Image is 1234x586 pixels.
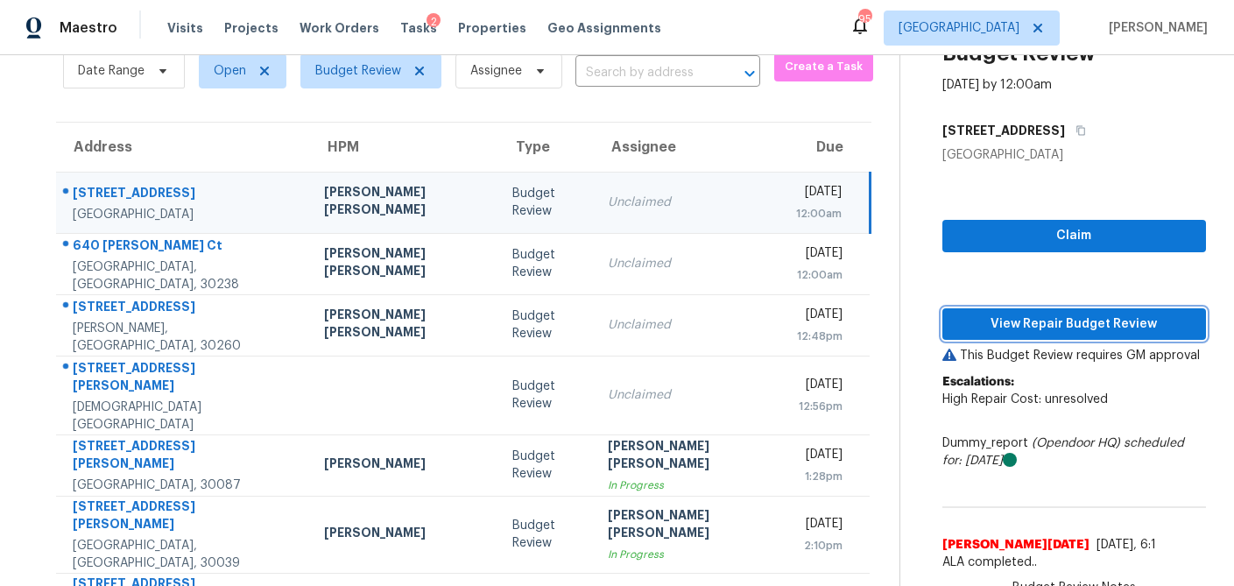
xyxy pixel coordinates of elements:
[1032,437,1120,449] i: (Opendoor HQ)
[796,266,843,284] div: 12:00am
[608,477,768,494] div: In Progress
[73,298,296,320] div: [STREET_ADDRESS]
[498,123,594,172] th: Type
[458,19,526,37] span: Properties
[608,316,768,334] div: Unclaimed
[942,437,1184,467] i: scheduled for: [DATE]
[956,225,1192,247] span: Claim
[782,123,871,172] th: Due
[942,434,1206,470] div: Dummy_report
[942,376,1014,388] b: Escalations:
[796,328,843,345] div: 12:48pm
[56,123,310,172] th: Address
[774,53,873,81] button: Create a Task
[73,237,296,258] div: 640 [PERSON_NAME] Ct
[608,255,768,272] div: Unclaimed
[324,455,484,477] div: [PERSON_NAME]
[575,60,711,87] input: Search by address
[796,306,843,328] div: [DATE]
[942,45,1096,62] h2: Budget Review
[1102,19,1208,37] span: [PERSON_NAME]
[300,19,379,37] span: Work Orders
[512,448,580,483] div: Budget Review
[60,19,117,37] span: Maestro
[942,146,1206,164] div: [GEOGRAPHIC_DATA]
[73,498,296,537] div: [STREET_ADDRESS][PERSON_NAME]
[942,347,1206,364] p: This Budget Review requires GM approval
[899,19,1019,37] span: [GEOGRAPHIC_DATA]
[796,183,842,205] div: [DATE]
[324,244,484,284] div: [PERSON_NAME] [PERSON_NAME]
[512,517,580,552] div: Budget Review
[942,536,1089,554] span: [PERSON_NAME][DATE]
[167,19,203,37] span: Visits
[942,308,1206,341] button: View Repair Budget Review
[942,220,1206,252] button: Claim
[427,13,441,31] div: 2
[470,62,522,80] span: Assignee
[942,393,1108,406] span: High Repair Cost: unresolved
[73,184,296,206] div: [STREET_ADDRESS]
[796,205,842,222] div: 12:00am
[608,506,768,546] div: [PERSON_NAME] [PERSON_NAME]
[73,320,296,355] div: [PERSON_NAME], [GEOGRAPHIC_DATA], 30260
[315,62,401,80] span: Budget Review
[73,537,296,572] div: [GEOGRAPHIC_DATA], [GEOGRAPHIC_DATA], 30039
[73,258,296,293] div: [GEOGRAPHIC_DATA], [GEOGRAPHIC_DATA], 30238
[608,386,768,404] div: Unclaimed
[783,57,864,77] span: Create a Task
[1065,115,1089,146] button: Copy Address
[310,123,498,172] th: HPM
[73,477,296,494] div: [GEOGRAPHIC_DATA], 30087
[942,554,1206,571] span: ALA completed..
[796,515,843,537] div: [DATE]
[594,123,782,172] th: Assignee
[73,437,296,477] div: [STREET_ADDRESS][PERSON_NAME]
[608,437,768,477] div: [PERSON_NAME] [PERSON_NAME]
[512,307,580,342] div: Budget Review
[858,11,871,28] div: 95
[796,398,843,415] div: 12:56pm
[737,61,762,86] button: Open
[796,537,843,554] div: 2:10pm
[78,62,145,80] span: Date Range
[512,246,580,281] div: Budget Review
[796,446,843,468] div: [DATE]
[942,76,1052,94] div: [DATE] by 12:00am
[1096,539,1156,551] span: [DATE], 6:1
[512,378,580,413] div: Budget Review
[324,524,484,546] div: [PERSON_NAME]
[400,22,437,34] span: Tasks
[73,399,296,434] div: [DEMOGRAPHIC_DATA][GEOGRAPHIC_DATA]
[942,122,1065,139] h5: [STREET_ADDRESS]
[324,306,484,345] div: [PERSON_NAME] [PERSON_NAME]
[73,359,296,399] div: [STREET_ADDRESS][PERSON_NAME]
[956,314,1192,335] span: View Repair Budget Review
[224,19,279,37] span: Projects
[796,376,843,398] div: [DATE]
[608,194,768,211] div: Unclaimed
[512,185,580,220] div: Budget Review
[796,244,843,266] div: [DATE]
[796,468,843,485] div: 1:28pm
[214,62,246,80] span: Open
[547,19,661,37] span: Geo Assignments
[73,206,296,223] div: [GEOGRAPHIC_DATA]
[608,546,768,563] div: In Progress
[324,183,484,222] div: [PERSON_NAME] [PERSON_NAME]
